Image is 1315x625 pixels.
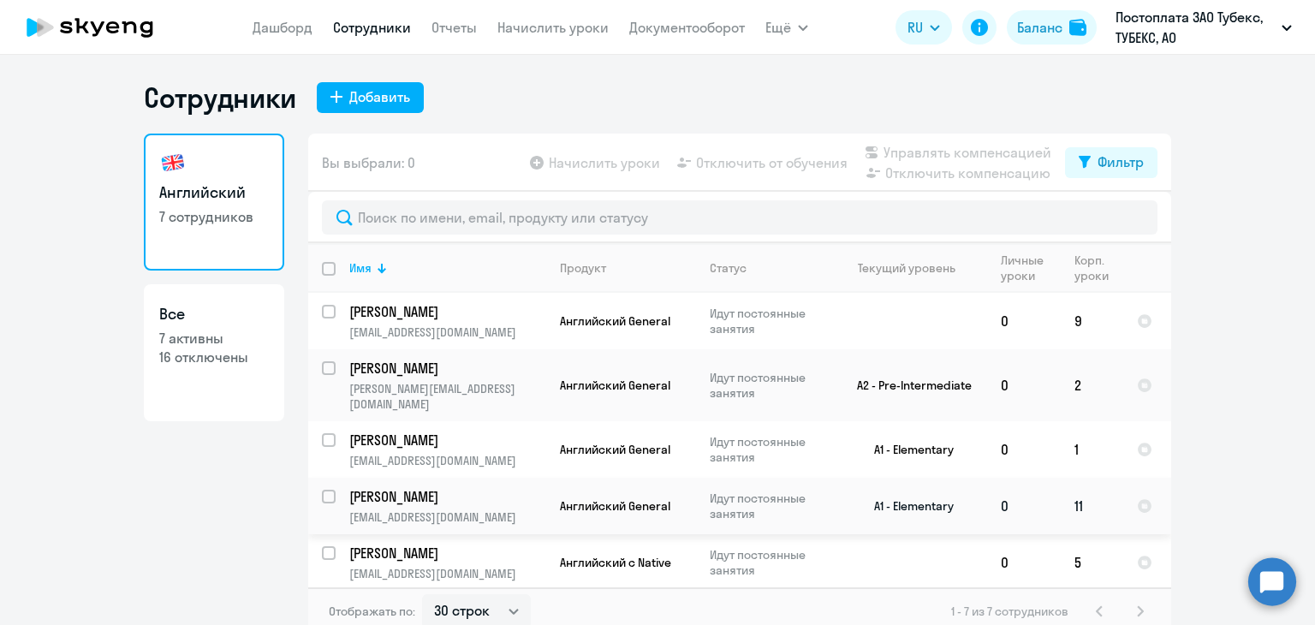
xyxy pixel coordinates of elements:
div: Корп. уроки [1074,253,1122,283]
button: RU [896,10,952,45]
span: Английский General [560,313,670,329]
p: Идут постоянные занятия [710,434,827,465]
span: Английский General [560,442,670,457]
td: 1 [1061,421,1123,478]
button: Ещё [765,10,808,45]
div: Личные уроки [1001,253,1060,283]
p: Постоплата ЗАО Тубекс, ТУБЕКС, АО [1116,7,1275,48]
div: Добавить [349,86,410,107]
td: 2 [1061,349,1123,421]
a: Все7 активны16 отключены [144,284,284,421]
td: 11 [1061,478,1123,534]
a: [PERSON_NAME] [349,302,545,321]
td: 0 [987,421,1061,478]
p: [PERSON_NAME] [349,302,543,321]
p: [EMAIL_ADDRESS][DOMAIN_NAME] [349,453,545,468]
span: Отображать по: [329,604,415,619]
div: Текущий уровень [842,260,986,276]
div: Текущий уровень [858,260,955,276]
div: Продукт [560,260,695,276]
td: 9 [1061,293,1123,349]
a: Сотрудники [333,19,411,36]
span: Английский General [560,378,670,393]
td: 0 [987,293,1061,349]
div: Имя [349,260,545,276]
div: Корп. уроки [1074,253,1109,283]
td: 5 [1061,534,1123,591]
img: english [159,149,187,176]
a: Документооборот [629,19,745,36]
div: Имя [349,260,372,276]
div: Баланс [1017,17,1062,38]
a: Начислить уроки [497,19,609,36]
h1: Сотрудники [144,80,296,115]
p: [PERSON_NAME] [349,431,543,449]
td: A2 - Pre-Intermediate [828,349,987,421]
a: [PERSON_NAME] [349,544,545,562]
p: [PERSON_NAME][EMAIL_ADDRESS][DOMAIN_NAME] [349,381,545,412]
a: Дашборд [253,19,312,36]
span: Вы выбрали: 0 [322,152,415,173]
a: [PERSON_NAME] [349,431,545,449]
p: [PERSON_NAME] [349,487,543,506]
p: Идут постоянные занятия [710,491,827,521]
td: 0 [987,349,1061,421]
p: 7 сотрудников [159,207,269,226]
h3: Все [159,303,269,325]
p: 7 активны [159,329,269,348]
a: Отчеты [431,19,477,36]
span: 1 - 7 из 7 сотрудников [951,604,1068,619]
p: Идут постоянные занятия [710,370,827,401]
p: [EMAIL_ADDRESS][DOMAIN_NAME] [349,509,545,525]
div: Личные уроки [1001,253,1044,283]
p: 16 отключены [159,348,269,366]
p: [PERSON_NAME] [349,359,543,378]
div: Фильтр [1098,152,1144,172]
a: [PERSON_NAME] [349,487,545,506]
span: Английский с Native [560,555,671,570]
button: Фильтр [1065,147,1157,178]
p: Идут постоянные занятия [710,547,827,578]
td: A1 - Elementary [828,478,987,534]
p: [EMAIL_ADDRESS][DOMAIN_NAME] [349,324,545,340]
button: Балансbalance [1007,10,1097,45]
a: [PERSON_NAME] [349,359,545,378]
td: 0 [987,534,1061,591]
p: [PERSON_NAME] [349,544,543,562]
span: Английский General [560,498,670,514]
td: A1 - Elementary [828,421,987,478]
button: Добавить [317,82,424,113]
div: Статус [710,260,827,276]
p: Идут постоянные занятия [710,306,827,336]
td: 0 [987,478,1061,534]
button: Постоплата ЗАО Тубекс, ТУБЕКС, АО [1107,7,1300,48]
div: Продукт [560,260,606,276]
div: Статус [710,260,747,276]
span: RU [907,17,923,38]
h3: Английский [159,182,269,204]
img: balance [1069,19,1086,36]
a: Английский7 сотрудников [144,134,284,271]
p: [EMAIL_ADDRESS][DOMAIN_NAME] [349,566,545,581]
span: Ещё [765,17,791,38]
input: Поиск по имени, email, продукту или статусу [322,200,1157,235]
